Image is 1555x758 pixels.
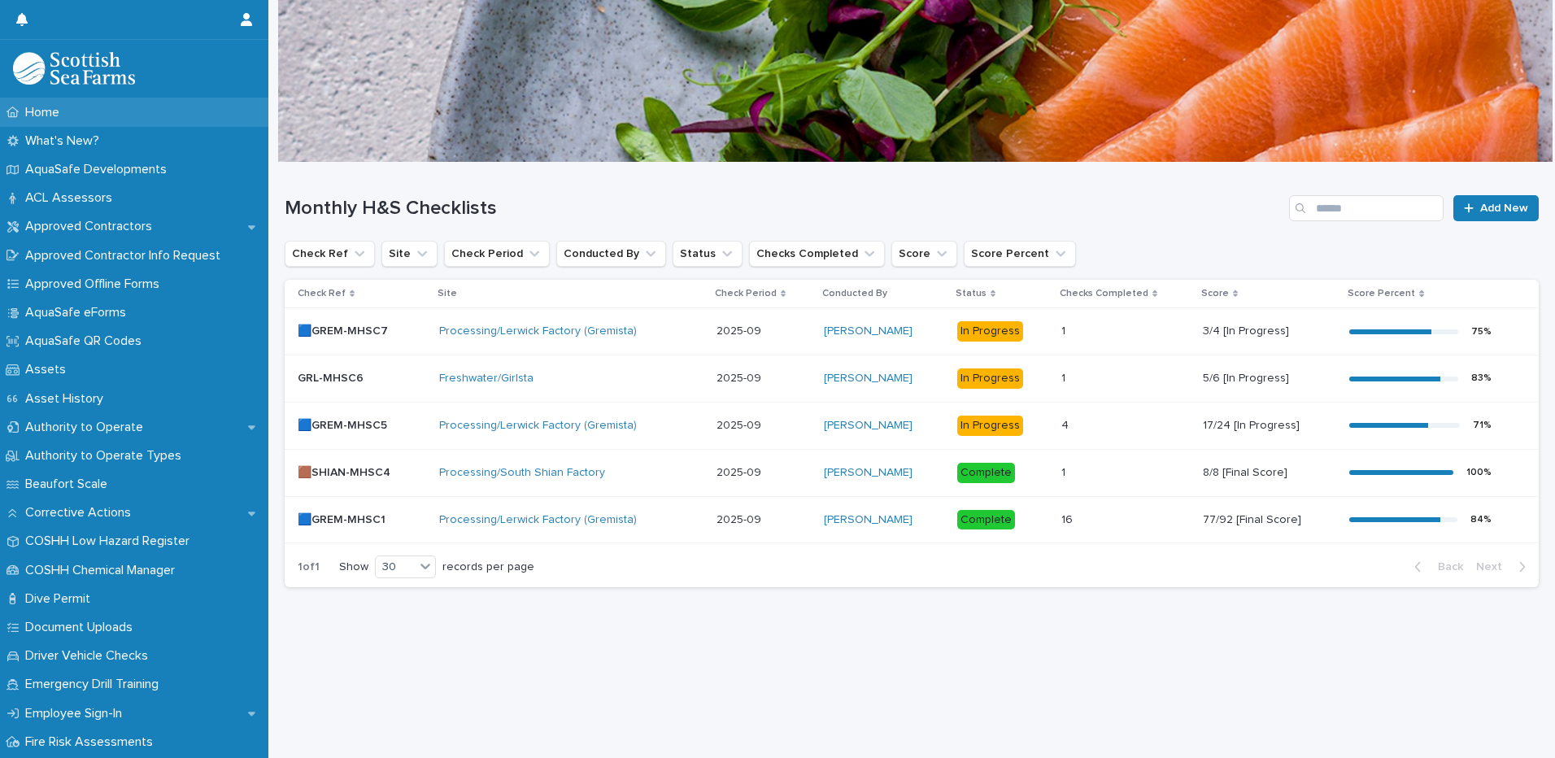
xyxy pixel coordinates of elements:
[1203,321,1292,338] p: 3/4 [In Progress]
[1473,420,1492,431] div: 71 %
[1289,195,1444,221] input: Search
[824,419,913,433] a: [PERSON_NAME]
[957,321,1023,342] div: In Progress
[19,248,233,264] p: Approved Contractor Info Request
[1348,285,1415,303] p: Score Percent
[19,391,116,407] p: Asset History
[1061,321,1069,338] p: 1
[964,241,1076,267] button: Score Percent
[1470,560,1539,574] button: Next
[19,706,135,721] p: Employee Sign-In
[19,333,155,349] p: AquaSafe QR Codes
[298,368,367,386] p: GRL-MHSC6
[1466,467,1492,478] div: 100 %
[439,513,637,527] a: Processing/Lerwick Factory (Gremista)
[1203,463,1291,480] p: 8/8 [Final Score]
[957,510,1015,530] div: Complete
[285,402,1539,449] tr: 🟦GREM-MHSC5🟦GREM-MHSC5 Processing/Lerwick Factory (Gremista) 2025-092025-09 [PERSON_NAME] In Prog...
[1480,203,1528,214] span: Add New
[1476,561,1512,573] span: Next
[1428,561,1463,573] span: Back
[1470,514,1492,525] div: 84 %
[19,133,112,149] p: What's New?
[19,734,166,750] p: Fire Risk Assessments
[1061,510,1076,527] p: 16
[956,285,987,303] p: Status
[381,241,438,267] button: Site
[19,420,156,435] p: Authority to Operate
[673,241,743,267] button: Status
[298,463,394,480] p: 🟫SHIAN-MHSC4
[717,463,764,480] p: 2025-09
[19,219,165,234] p: Approved Contractors
[19,591,103,607] p: Dive Permit
[376,559,415,576] div: 30
[822,285,887,303] p: Conducted By
[339,560,368,574] p: Show
[19,648,161,664] p: Driver Vehicle Checks
[1401,560,1470,574] button: Back
[298,416,390,433] p: 🟦GREM-MHSC5
[1060,285,1148,303] p: Checks Completed
[19,362,79,377] p: Assets
[715,285,777,303] p: Check Period
[19,105,72,120] p: Home
[285,496,1539,543] tr: 🟦GREM-MHSC1🟦GREM-MHSC1 Processing/Lerwick Factory (Gremista) 2025-092025-09 [PERSON_NAME] Complet...
[19,477,120,492] p: Beaufort Scale
[1061,463,1069,480] p: 1
[439,466,605,480] a: Processing/South Shian Factory
[19,677,172,692] p: Emergency Drill Training
[19,448,194,464] p: Authority to Operate Types
[439,325,637,338] a: Processing/Lerwick Factory (Gremista)
[556,241,666,267] button: Conducted By
[19,162,180,177] p: AquaSafe Developments
[439,419,637,433] a: Processing/Lerwick Factory (Gremista)
[957,416,1023,436] div: In Progress
[19,620,146,635] p: Document Uploads
[824,372,913,386] a: [PERSON_NAME]
[1471,372,1492,384] div: 83 %
[439,372,534,386] a: Freshwater/Girlsta
[717,321,764,338] p: 2025-09
[717,416,764,433] p: 2025-09
[285,449,1539,496] tr: 🟫SHIAN-MHSC4🟫SHIAN-MHSC4 Processing/South Shian Factory 2025-092025-09 [PERSON_NAME] Complete11 8...
[1061,368,1069,386] p: 1
[824,466,913,480] a: [PERSON_NAME]
[957,463,1015,483] div: Complete
[1453,195,1539,221] a: Add New
[442,560,534,574] p: records per page
[298,321,391,338] p: 🟦GREM-MHSC7
[824,325,913,338] a: [PERSON_NAME]
[444,241,550,267] button: Check Period
[19,305,139,320] p: AquaSafe eForms
[824,513,913,527] a: [PERSON_NAME]
[1203,368,1292,386] p: 5/6 [In Progress]
[1203,510,1305,527] p: 77/92 [Final Score]
[749,241,885,267] button: Checks Completed
[957,368,1023,389] div: In Progress
[1061,416,1072,433] p: 4
[19,505,144,521] p: Corrective Actions
[891,241,957,267] button: Score
[1471,326,1492,338] div: 75 %
[19,534,203,549] p: COSHH Low Hazard Register
[717,510,764,527] p: 2025-09
[285,355,1539,403] tr: GRL-MHSC6GRL-MHSC6 Freshwater/Girlsta 2025-092025-09 [PERSON_NAME] In Progress11 5/6 [In Progress...
[285,308,1539,355] tr: 🟦GREM-MHSC7🟦GREM-MHSC7 Processing/Lerwick Factory (Gremista) 2025-092025-09 [PERSON_NAME] In Prog...
[19,190,125,206] p: ACL Assessors
[285,547,333,587] p: 1 of 1
[438,285,457,303] p: Site
[1201,285,1229,303] p: Score
[1203,416,1303,433] p: 17/24 [In Progress]
[19,563,188,578] p: COSHH Chemical Manager
[285,197,1283,220] h1: Monthly H&S Checklists
[285,241,375,267] button: Check Ref
[717,368,764,386] p: 2025-09
[19,277,172,292] p: Approved Offline Forms
[13,52,135,85] img: bPIBxiqnSb2ggTQWdOVV
[298,510,389,527] p: 🟦GREM-MHSC1
[298,285,346,303] p: Check Ref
